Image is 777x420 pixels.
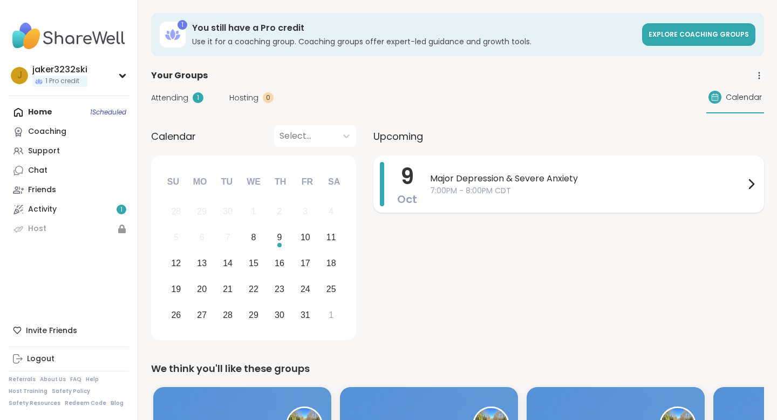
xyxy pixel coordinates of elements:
[322,170,346,194] div: Sa
[275,308,284,322] div: 30
[197,204,207,219] div: 29
[200,230,205,245] div: 6
[9,180,129,200] a: Friends
[329,308,333,322] div: 1
[326,230,336,245] div: 11
[120,205,122,214] span: 1
[223,204,233,219] div: 30
[319,303,343,327] div: Choose Saturday, November 1st, 2025
[303,204,308,219] div: 3
[197,308,207,322] div: 27
[178,20,187,30] div: 1
[229,92,258,104] span: Hosting
[9,321,129,340] div: Invite Friends
[28,185,56,195] div: Friends
[226,230,230,245] div: 7
[28,204,57,215] div: Activity
[9,219,129,239] a: Host
[190,226,214,249] div: Not available Monday, October 6th, 2025
[373,129,423,144] span: Upcoming
[161,170,185,194] div: Su
[268,277,291,301] div: Choose Thursday, October 23rd, 2025
[263,92,274,103] div: 0
[242,226,265,249] div: Choose Wednesday, October 8th, 2025
[726,92,762,103] span: Calendar
[301,308,310,322] div: 31
[9,122,129,141] a: Coaching
[223,308,233,322] div: 28
[251,204,256,219] div: 1
[294,277,317,301] div: Choose Friday, October 24th, 2025
[326,282,336,296] div: 25
[249,282,258,296] div: 22
[163,199,344,328] div: month 2025-10
[301,282,310,296] div: 24
[294,200,317,223] div: Not available Friday, October 3rd, 2025
[111,399,124,407] a: Blog
[9,388,47,395] a: Host Training
[28,126,66,137] div: Coaching
[295,170,319,194] div: Fr
[319,200,343,223] div: Not available Saturday, October 4th, 2025
[193,92,203,103] div: 1
[27,354,54,364] div: Logout
[216,303,240,327] div: Choose Tuesday, October 28th, 2025
[242,170,265,194] div: We
[188,170,212,194] div: Mo
[294,252,317,275] div: Choose Friday, October 17th, 2025
[9,399,60,407] a: Safety Resources
[215,170,238,194] div: Tu
[249,256,258,270] div: 15
[268,252,291,275] div: Choose Thursday, October 16th, 2025
[397,192,417,207] span: Oct
[269,170,292,194] div: Th
[28,223,46,234] div: Host
[28,165,47,176] div: Chat
[52,388,90,395] a: Safety Policy
[277,230,282,245] div: 9
[65,399,106,407] a: Redeem Code
[275,256,284,270] div: 16
[319,277,343,301] div: Choose Saturday, October 25th, 2025
[165,277,188,301] div: Choose Sunday, October 19th, 2025
[242,303,265,327] div: Choose Wednesday, October 29th, 2025
[294,303,317,327] div: Choose Friday, October 31st, 2025
[174,230,179,245] div: 5
[277,204,282,219] div: 2
[216,226,240,249] div: Not available Tuesday, October 7th, 2025
[151,92,188,104] span: Attending
[430,172,745,185] span: Major Depression & Severe Anxiety
[86,376,99,383] a: Help
[171,204,181,219] div: 28
[190,277,214,301] div: Choose Monday, October 20th, 2025
[192,22,636,34] h3: You still have a Pro credit
[223,282,233,296] div: 21
[268,226,291,249] div: Choose Thursday, October 9th, 2025
[242,277,265,301] div: Choose Wednesday, October 22nd, 2025
[268,200,291,223] div: Not available Thursday, October 2nd, 2025
[192,36,636,47] h3: Use it for a coaching group. Coaching groups offer expert-led guidance and growth tools.
[70,376,81,383] a: FAQ
[17,69,22,83] span: j
[430,185,745,197] span: 7:00PM - 8:00PM CDT
[242,200,265,223] div: Not available Wednesday, October 1st, 2025
[151,69,208,82] span: Your Groups
[242,252,265,275] div: Choose Wednesday, October 15th, 2025
[268,303,291,327] div: Choose Thursday, October 30th, 2025
[9,141,129,161] a: Support
[223,256,233,270] div: 14
[249,308,258,322] div: 29
[642,23,755,46] a: Explore Coaching Groups
[28,146,60,157] div: Support
[171,282,181,296] div: 19
[165,252,188,275] div: Choose Sunday, October 12th, 2025
[165,200,188,223] div: Not available Sunday, September 28th, 2025
[190,252,214,275] div: Choose Monday, October 13th, 2025
[190,303,214,327] div: Choose Monday, October 27th, 2025
[165,226,188,249] div: Not available Sunday, October 5th, 2025
[151,129,196,144] span: Calendar
[9,376,36,383] a: Referrals
[32,64,87,76] div: jaker3232ski
[400,161,414,192] span: 9
[319,252,343,275] div: Choose Saturday, October 18th, 2025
